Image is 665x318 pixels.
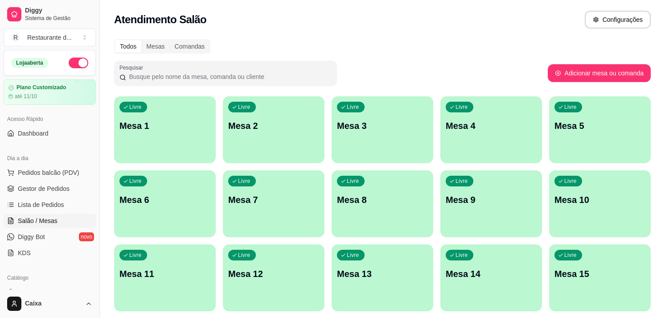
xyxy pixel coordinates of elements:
[126,72,332,81] input: Pesquisar
[564,178,577,185] p: Livre
[223,170,324,237] button: LivreMesa 7
[564,103,577,111] p: Livre
[114,96,216,163] button: LivreMesa 1
[549,96,651,163] button: LivreMesa 5
[228,194,319,206] p: Mesa 7
[446,268,537,280] p: Mesa 14
[114,12,206,27] h2: Atendimento Salão
[564,252,577,259] p: Livre
[456,252,468,259] p: Livre
[4,4,96,25] a: DiggySistema de Gestão
[228,268,319,280] p: Mesa 12
[332,244,433,311] button: LivreMesa 13
[440,170,542,237] button: LivreMesa 9
[4,246,96,260] a: KDS
[585,11,651,29] button: Configurações
[119,64,146,71] label: Pesquisar
[554,194,645,206] p: Mesa 10
[129,252,142,259] p: Livre
[456,178,468,185] p: Livre
[11,33,20,42] span: R
[4,293,96,314] button: Caixa
[549,170,651,237] button: LivreMesa 10
[337,120,428,132] p: Mesa 3
[15,93,37,100] article: até 11/10
[456,103,468,111] p: Livre
[4,151,96,165] div: Dia a dia
[16,84,66,91] article: Plano Customizado
[18,129,49,138] span: Dashboard
[548,64,651,82] button: Adicionar mesa ou comanda
[337,268,428,280] p: Mesa 13
[4,79,96,105] a: Plano Customizadoaté 11/10
[4,29,96,46] button: Select a team
[119,268,210,280] p: Mesa 11
[440,96,542,163] button: LivreMesa 4
[69,58,88,68] button: Alterar Status
[347,178,359,185] p: Livre
[4,165,96,180] button: Pedidos balcão (PDV)
[223,96,324,163] button: LivreMesa 2
[446,120,537,132] p: Mesa 4
[4,112,96,126] div: Acesso Rápido
[238,252,250,259] p: Livre
[4,198,96,212] a: Lista de Pedidos
[25,300,82,308] span: Caixa
[554,268,645,280] p: Mesa 15
[11,58,48,68] div: Loja aberta
[223,244,324,311] button: LivreMesa 12
[115,40,141,53] div: Todos
[549,244,651,311] button: LivreMesa 15
[4,271,96,285] div: Catálogo
[554,120,645,132] p: Mesa 5
[4,230,96,244] a: Diggy Botnovo
[18,248,31,257] span: KDS
[18,168,79,177] span: Pedidos balcão (PDV)
[27,33,72,42] div: Restaurante d ...
[4,182,96,196] a: Gestor de Pedidos
[25,7,92,15] span: Diggy
[119,120,210,132] p: Mesa 1
[446,194,537,206] p: Mesa 9
[18,216,57,225] span: Salão / Mesas
[4,285,96,299] a: Produtos
[141,40,169,53] div: Mesas
[332,96,433,163] button: LivreMesa 3
[347,103,359,111] p: Livre
[337,194,428,206] p: Mesa 8
[18,232,45,241] span: Diggy Bot
[228,120,319,132] p: Mesa 2
[4,214,96,228] a: Salão / Mesas
[114,244,216,311] button: LivreMesa 11
[238,178,250,185] p: Livre
[238,103,250,111] p: Livre
[129,103,142,111] p: Livre
[114,170,216,237] button: LivreMesa 6
[25,15,92,22] span: Sistema de Gestão
[332,170,433,237] button: LivreMesa 8
[440,244,542,311] button: LivreMesa 14
[18,288,43,297] span: Produtos
[18,184,70,193] span: Gestor de Pedidos
[347,252,359,259] p: Livre
[170,40,210,53] div: Comandas
[119,194,210,206] p: Mesa 6
[18,200,64,209] span: Lista de Pedidos
[129,178,142,185] p: Livre
[4,126,96,140] a: Dashboard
